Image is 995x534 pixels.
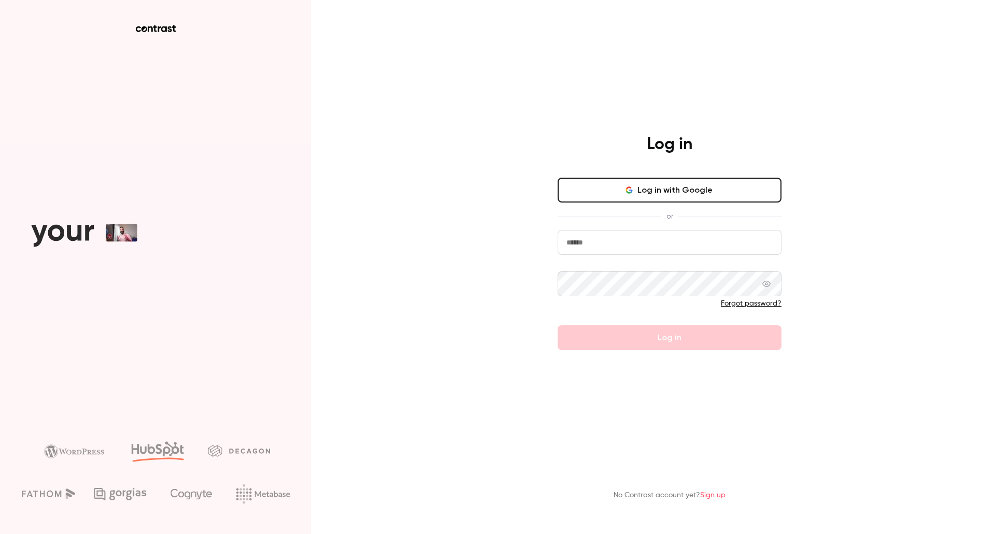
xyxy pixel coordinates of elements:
[721,300,781,307] a: Forgot password?
[208,445,270,456] img: decagon
[661,211,678,222] span: or
[700,492,726,499] a: Sign up
[647,134,692,155] h4: Log in
[558,178,781,203] button: Log in with Google
[614,490,726,501] p: No Contrast account yet?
